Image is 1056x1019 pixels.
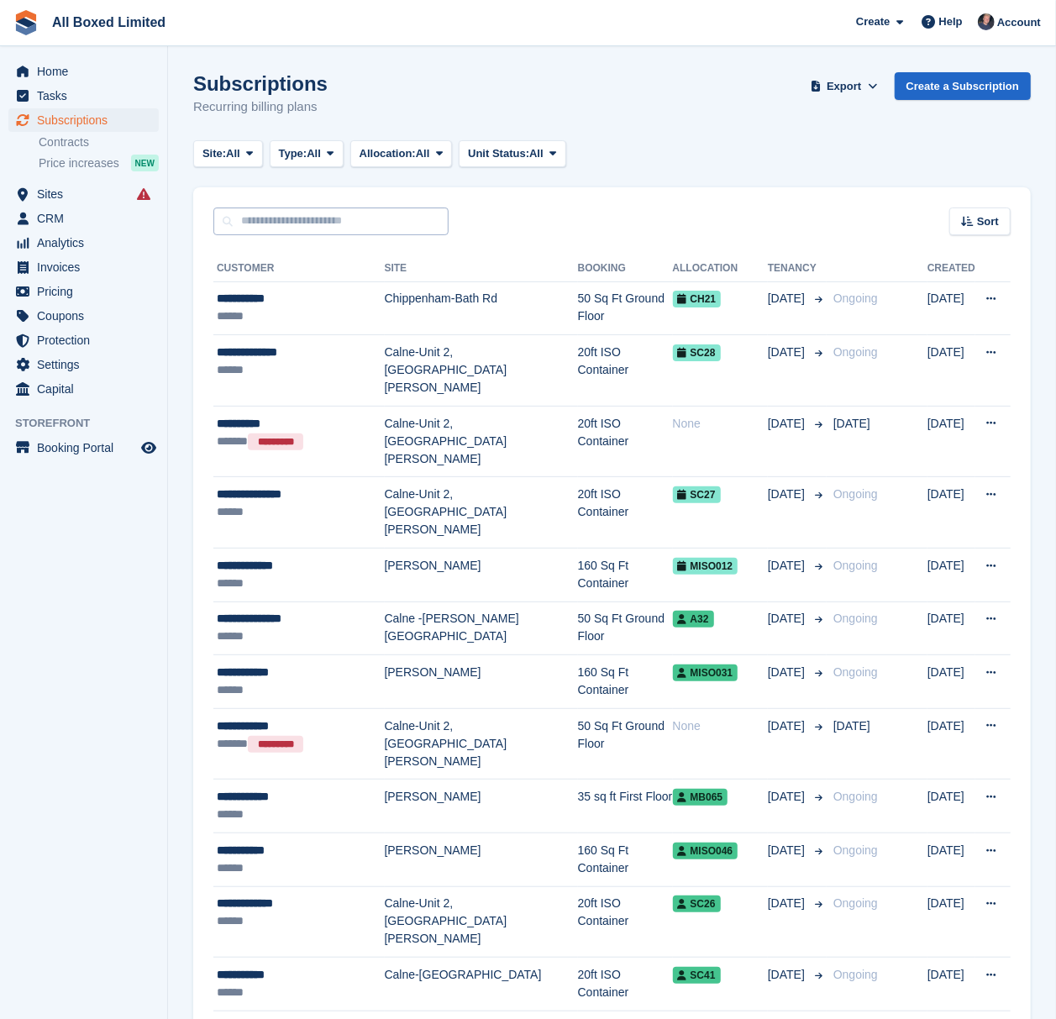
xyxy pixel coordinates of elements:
[37,255,138,279] span: Invoices
[226,145,240,162] span: All
[279,145,307,162] span: Type:
[927,406,975,477] td: [DATE]
[673,344,721,361] span: SC28
[37,231,138,255] span: Analytics
[37,84,138,108] span: Tasks
[385,655,578,709] td: [PERSON_NAME]
[673,255,768,282] th: Allocation
[768,664,808,681] span: [DATE]
[939,13,963,30] span: Help
[13,10,39,35] img: stora-icon-8386f47178a22dfd0bd8f6a31ec36ba5ce8667c1dd55bd0f319d3a0aa187defe.svg
[8,182,159,206] a: menu
[673,611,714,628] span: A32
[578,708,673,780] td: 50 Sq Ft Ground Floor
[833,843,878,857] span: Ongoing
[833,612,878,625] span: Ongoing
[768,842,808,859] span: [DATE]
[768,255,827,282] th: Tenancy
[385,335,578,407] td: Calne-Unit 2, [GEOGRAPHIC_DATA][PERSON_NAME]
[8,280,159,303] a: menu
[350,140,453,168] button: Allocation: All
[578,549,673,602] td: 160 Sq Ft Container
[578,780,673,833] td: 35 sq ft First Floor
[8,328,159,352] a: menu
[673,843,738,859] span: MISO046
[385,477,578,549] td: Calne-Unit 2, [GEOGRAPHIC_DATA][PERSON_NAME]
[997,14,1041,31] span: Account
[37,377,138,401] span: Capital
[416,145,430,162] span: All
[39,155,119,171] span: Price increases
[833,665,878,679] span: Ongoing
[385,780,578,833] td: [PERSON_NAME]
[385,601,578,655] td: Calne -[PERSON_NAME][GEOGRAPHIC_DATA]
[37,436,138,460] span: Booking Portal
[833,790,878,803] span: Ongoing
[768,290,808,307] span: [DATE]
[833,896,878,910] span: Ongoing
[578,655,673,709] td: 160 Sq Ft Container
[578,477,673,549] td: 20ft ISO Container
[8,60,159,83] a: menu
[37,207,138,230] span: CRM
[37,60,138,83] span: Home
[385,549,578,602] td: [PERSON_NAME]
[827,78,861,95] span: Export
[977,213,999,230] span: Sort
[673,291,722,307] span: CH21
[8,436,159,460] a: menu
[37,182,138,206] span: Sites
[768,415,808,433] span: [DATE]
[193,72,328,95] h1: Subscriptions
[673,664,738,681] span: MISO031
[927,549,975,602] td: [DATE]
[137,187,150,201] i: Smart entry sync failures have occurred
[37,353,138,376] span: Settings
[270,140,344,168] button: Type: All
[768,966,808,984] span: [DATE]
[193,140,263,168] button: Site: All
[131,155,159,171] div: NEW
[768,788,808,806] span: [DATE]
[385,255,578,282] th: Site
[459,140,565,168] button: Unit Status: All
[385,833,578,887] td: [PERSON_NAME]
[833,292,878,305] span: Ongoing
[927,255,975,282] th: Created
[578,886,673,958] td: 20ft ISO Container
[927,886,975,958] td: [DATE]
[927,780,975,833] td: [DATE]
[927,601,975,655] td: [DATE]
[8,353,159,376] a: menu
[978,13,995,30] img: Dan Goss
[768,610,808,628] span: [DATE]
[202,145,226,162] span: Site:
[673,789,728,806] span: MB065
[193,97,328,117] p: Recurring billing plans
[385,281,578,335] td: Chippenham-Bath Rd
[895,72,1031,100] a: Create a Subscription
[673,717,768,735] div: None
[139,438,159,458] a: Preview store
[39,134,159,150] a: Contracts
[578,255,673,282] th: Booking
[578,601,673,655] td: 50 Sq Ft Ground Floor
[8,231,159,255] a: menu
[833,487,878,501] span: Ongoing
[578,958,673,1011] td: 20ft ISO Container
[360,145,416,162] span: Allocation:
[8,304,159,328] a: menu
[927,477,975,549] td: [DATE]
[927,833,975,887] td: [DATE]
[673,558,738,575] span: MISO012
[673,415,768,433] div: None
[833,968,878,981] span: Ongoing
[673,896,721,912] span: SC26
[8,207,159,230] a: menu
[307,145,321,162] span: All
[578,335,673,407] td: 20ft ISO Container
[8,108,159,132] a: menu
[8,84,159,108] a: menu
[37,328,138,352] span: Protection
[673,486,721,503] span: SC27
